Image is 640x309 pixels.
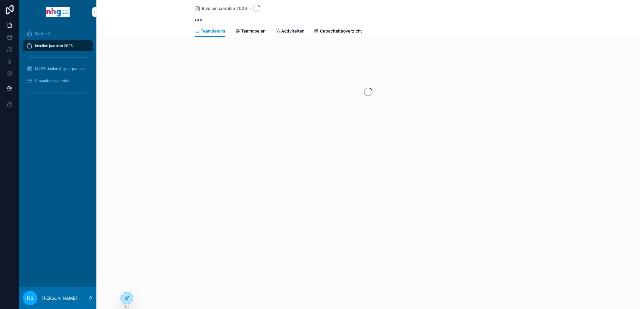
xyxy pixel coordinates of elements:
[23,28,93,39] a: Welkom!
[23,75,93,86] a: Capaciteitsoverzicht
[202,5,247,11] span: Invullen jaarplan 2026
[320,28,362,34] span: Capaciteitsoverzicht
[23,63,93,74] a: MJBP-doelen & speerpunten
[195,5,247,11] a: Invullen jaarplan 2026
[23,40,93,51] a: Invullen jaarplan 2026
[201,28,225,34] span: Teamdetails
[241,28,265,34] span: Teamdoelen
[46,7,70,17] img: App logo
[27,295,33,302] span: HS
[35,43,73,48] span: Invullen jaarplan 2026
[42,295,77,301] p: [PERSON_NAME]
[19,24,96,105] div: scrollable content
[35,78,71,83] span: Capaciteitsoverzicht
[35,31,50,36] span: Welkom!
[35,66,84,71] span: MJBP-doelen & speerpunten
[275,26,304,38] a: Activiteiten
[195,26,225,37] a: Teamdetails
[235,26,265,38] a: Teamdoelen
[314,26,362,38] a: Capaciteitsoverzicht
[281,28,304,34] span: Activiteiten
